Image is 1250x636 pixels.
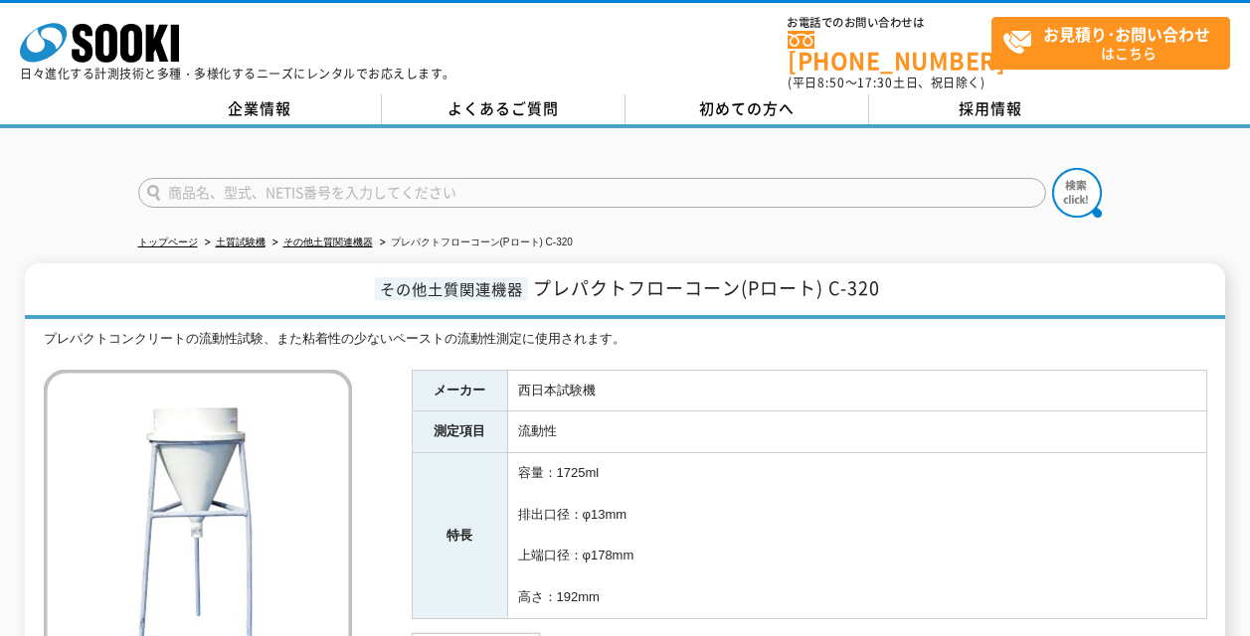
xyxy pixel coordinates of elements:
[283,237,373,247] a: その他土質関連機器
[817,74,845,91] span: 8:50
[699,97,795,119] span: 初めての方へ
[1052,168,1102,218] img: btn_search.png
[412,370,507,411] th: メーカー
[138,237,198,247] a: トップページ
[1002,18,1229,68] span: はこちら
[788,31,991,72] a: [PHONE_NUMBER]
[412,453,507,619] th: 特長
[991,17,1230,70] a: お見積り･お問い合わせはこちら
[507,411,1206,453] td: 流動性
[44,329,1207,350] div: プレパクトコンクリートの流動性試験、また粘着性の少ないペーストの流動性測定に使用されます。
[507,370,1206,411] td: 西日本試験機
[382,94,625,124] a: よくあるご質問
[507,453,1206,619] td: 容量：1725ml 排出口径：φ13mm 上端口径：φ178mm 高さ：192mm
[625,94,869,124] a: 初めての方へ
[375,277,528,300] span: その他土質関連機器
[788,17,991,29] span: お電話でのお問い合わせは
[376,233,573,253] li: プレパクトフローコーン(Pロート) C-320
[138,178,1046,208] input: 商品名、型式、NETIS番号を入力してください
[138,94,382,124] a: 企業情報
[1043,22,1210,46] strong: お見積り･お問い合わせ
[216,237,266,247] a: 土質試験機
[533,274,880,301] span: プレパクトフローコーン(Pロート) C-320
[788,74,984,91] span: (平日 ～ 土日、祝日除く)
[857,74,893,91] span: 17:30
[869,94,1113,124] a: 採用情報
[412,411,507,453] th: 測定項目
[20,68,455,79] p: 日々進化する計測技術と多種・多様化するニーズにレンタルでお応えします。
